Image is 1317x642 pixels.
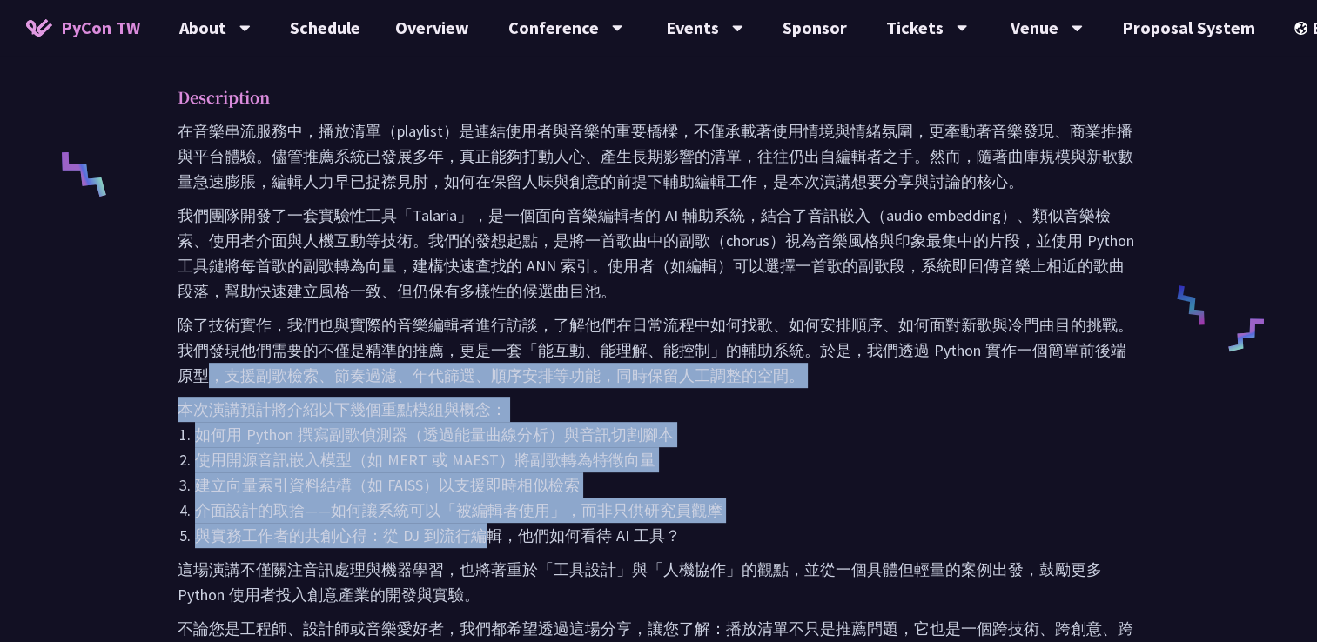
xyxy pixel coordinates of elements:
p: 除了技術實作，我們也與實際的音樂編輯者進行訪談，了解他們在日常流程中如何找歌、如何安排順序、如何面對新歌與冷門曲目的挑戰。我們發現他們需要的不僅是精準的推薦，更是一套「能互動、能理解、能控制」的... [178,312,1139,388]
p: 這場演講不僅關注音訊處理與機器學習，也將著重於「工具設計」與「人機協作」的觀點，並從一個具體但輕量的案例出發，鼓勵更多 Python 使用者投入創意產業的開發與實驗。 [178,557,1139,607]
p: 我們團隊開發了一套實驗性工具「Talaria」，是一個面向音樂編輯者的 AI 輔助系統，結合了音訊嵌入（audio embedding）、類似音樂檢索、使用者介面與人機互動等技術。我們的發想起點... [178,203,1139,304]
span: PyCon TW [61,15,140,41]
li: 介面設計的取捨——如何讓系統可以「被編輯者使用」，而非只供研究員觀摩 [195,498,1139,523]
li: 如何用 Python 撰寫副歌偵測器（透過能量曲線分析）與音訊切割腳本 [195,422,1139,447]
li: 建立向量索引資料結構（如 FAISS）以支援即時相似檢索 [195,472,1139,498]
p: 在音樂串流服務中，播放清單（playlist）是連結使用者與音樂的重要橋樑，不僅承載著使用情境與情緒氛圍，更牽動著音樂發現、商業推播與平台體驗。儘管推薦系統已發展多年，真正能夠打動人心、產生長期... [178,118,1139,194]
p: 本次演講預計將介紹以下幾個重點模組與概念： [178,397,1139,422]
li: 與實務工作者的共創心得：從 DJ 到流行編輯，他們如何看待 AI 工具？ [195,523,1139,548]
img: Locale Icon [1294,22,1312,35]
li: 使用開源音訊嵌入模型（如 MERT 或 MAEST）將副歌轉為特徵向量 [195,447,1139,472]
img: Home icon of PyCon TW 2025 [26,19,52,37]
a: PyCon TW [9,6,158,50]
p: Description [178,84,1105,110]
